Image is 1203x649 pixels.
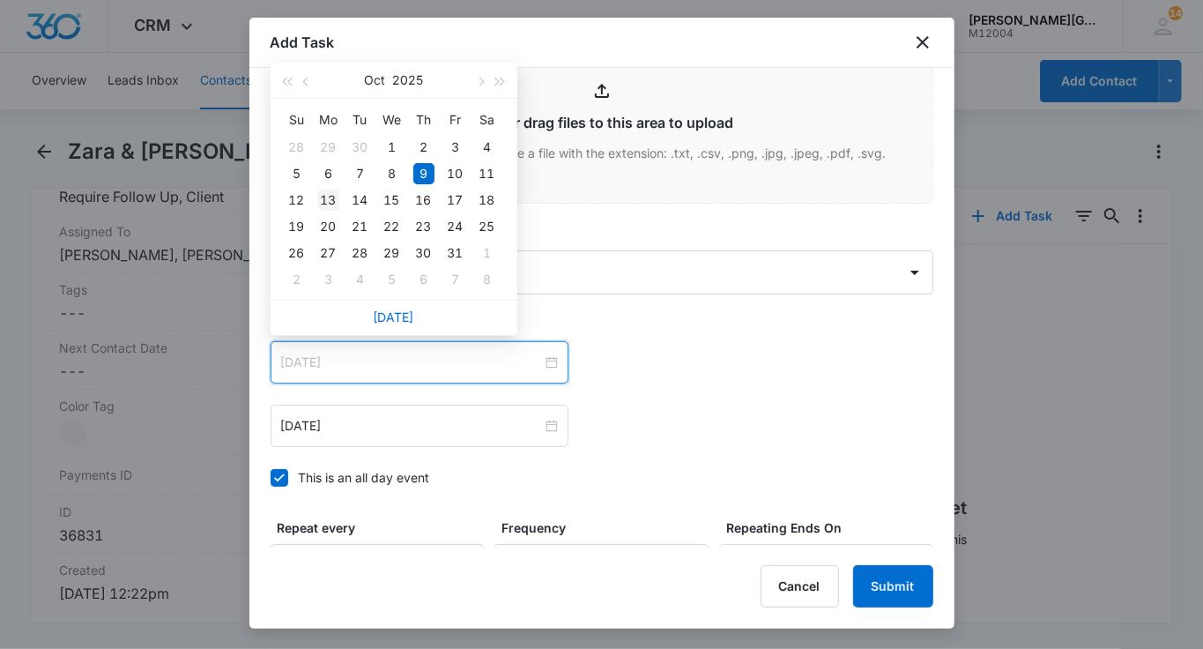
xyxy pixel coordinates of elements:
[318,190,339,211] div: 13
[440,187,472,213] td: 2025-10-17
[376,213,408,240] td: 2025-10-22
[374,310,414,324] a: [DATE]
[408,187,440,213] td: 2025-10-16
[318,242,339,264] div: 27
[350,242,371,264] div: 28
[299,468,430,487] div: This is an all day event
[350,216,371,237] div: 21
[912,32,933,53] button: close
[445,216,466,237] div: 24
[413,190,434,211] div: 16
[345,106,376,134] th: Tu
[382,163,403,184] div: 8
[376,106,408,134] th: We
[281,187,313,213] td: 2025-10-12
[286,216,308,237] div: 19
[376,134,408,160] td: 2025-10-01
[350,269,371,290] div: 4
[440,160,472,187] td: 2025-10-10
[472,240,503,266] td: 2025-11-01
[278,225,940,243] label: Assigned to
[271,32,335,53] h1: Add Task
[313,134,345,160] td: 2025-09-29
[281,353,542,372] input: Oct 9, 2025
[382,216,403,237] div: 22
[382,137,403,158] div: 1
[345,134,376,160] td: 2025-09-30
[286,190,308,211] div: 12
[345,187,376,213] td: 2025-10-14
[278,316,940,334] label: Time span
[382,190,403,211] div: 15
[413,242,434,264] div: 30
[313,160,345,187] td: 2025-10-06
[413,216,434,237] div: 23
[408,160,440,187] td: 2025-10-09
[350,137,371,158] div: 30
[477,137,498,158] div: 4
[477,163,498,184] div: 11
[445,269,466,290] div: 7
[281,134,313,160] td: 2025-09-28
[501,518,716,537] label: Frequency
[440,266,472,293] td: 2025-11-07
[408,134,440,160] td: 2025-10-02
[408,240,440,266] td: 2025-10-30
[318,216,339,237] div: 20
[313,106,345,134] th: Mo
[472,160,503,187] td: 2025-10-11
[477,269,498,290] div: 8
[472,266,503,293] td: 2025-11-08
[313,187,345,213] td: 2025-10-13
[726,518,940,537] label: Repeating Ends On
[445,137,466,158] div: 3
[382,269,403,290] div: 5
[271,544,485,586] input: Number
[281,240,313,266] td: 2025-10-26
[440,213,472,240] td: 2025-10-24
[318,269,339,290] div: 3
[413,163,434,184] div: 9
[408,213,440,240] td: 2025-10-23
[281,213,313,240] td: 2025-10-19
[472,106,503,134] th: Sa
[472,134,503,160] td: 2025-10-04
[345,160,376,187] td: 2025-10-07
[286,137,308,158] div: 28
[350,190,371,211] div: 14
[318,163,339,184] div: 6
[382,242,403,264] div: 29
[440,240,472,266] td: 2025-10-31
[286,163,308,184] div: 5
[313,240,345,266] td: 2025-10-27
[281,160,313,187] td: 2025-10-05
[281,106,313,134] th: Su
[376,266,408,293] td: 2025-11-05
[286,269,308,290] div: 2
[472,213,503,240] td: 2025-10-25
[445,190,466,211] div: 17
[345,213,376,240] td: 2025-10-21
[477,242,498,264] div: 1
[345,240,376,266] td: 2025-10-28
[281,266,313,293] td: 2025-11-02
[376,160,408,187] td: 2025-10-08
[477,190,498,211] div: 18
[413,269,434,290] div: 6
[350,163,371,184] div: 7
[278,518,492,537] label: Repeat every
[318,137,339,158] div: 29
[286,242,308,264] div: 26
[281,416,542,436] input: Oct 9, 2025
[413,137,434,158] div: 2
[761,565,839,608] button: Cancel
[376,187,408,213] td: 2025-10-15
[440,134,472,160] td: 2025-10-03
[408,266,440,293] td: 2025-11-06
[445,163,466,184] div: 10
[408,106,440,134] th: Th
[313,266,345,293] td: 2025-11-03
[364,63,385,98] button: Oct
[445,242,466,264] div: 31
[392,63,423,98] button: 2025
